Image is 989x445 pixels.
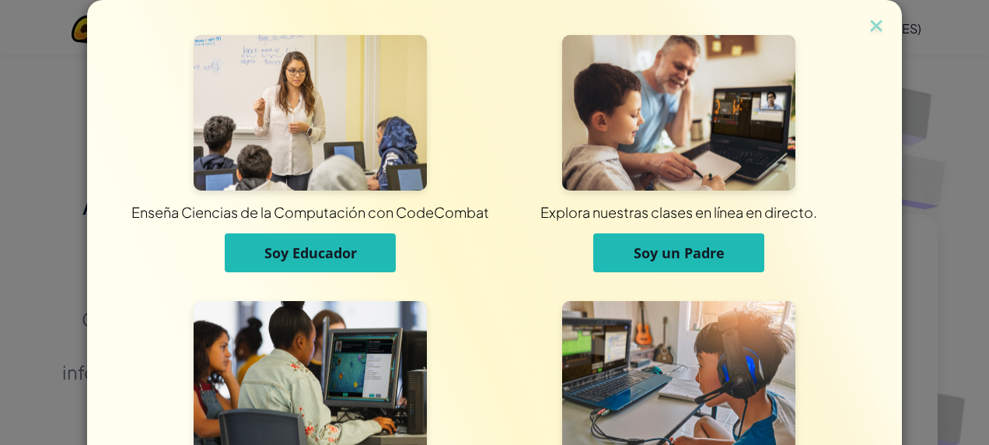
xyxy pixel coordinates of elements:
img: Para Padres [562,35,795,191]
span: Soy un Padre [634,244,725,262]
img: close icon [866,16,886,39]
button: Soy un Padre [593,233,764,272]
span: Soy Educador [264,244,357,262]
img: Para Educadores [194,35,427,191]
button: Soy Educador [225,233,396,272]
